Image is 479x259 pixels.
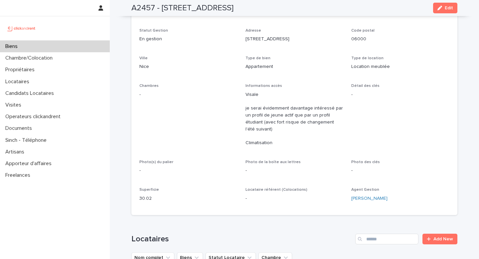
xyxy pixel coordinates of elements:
p: Biens [3,43,23,50]
span: Statut Gestion [139,29,168,33]
p: Visale je serai évidemment davantage intéressé par un profil de jeune actif que par un profil étu... [245,91,344,146]
p: - [139,167,238,174]
img: UCB0brd3T0yccxBKYDjQ [5,22,38,35]
p: Locataires [3,79,35,85]
p: Artisans [3,149,30,155]
h2: A2457 - [STREET_ADDRESS] [131,3,234,13]
span: Code postal [351,29,375,33]
a: [PERSON_NAME] [351,195,388,202]
p: 30.02 [139,195,238,202]
p: Freelances [3,172,36,178]
p: - [245,195,344,202]
a: Add New [422,234,457,244]
p: Location meublée [351,63,449,70]
button: Edit [433,3,457,13]
p: Appartement [245,63,344,70]
input: Search [355,234,418,244]
p: Nice [139,63,238,70]
span: Type de location [351,56,384,60]
p: Operateurs clickandrent [3,114,66,120]
span: Détail des clés [351,84,380,88]
p: - [245,167,344,174]
p: - [351,167,449,174]
p: En gestion [139,36,238,43]
span: Add New [433,237,453,241]
p: Propriétaires [3,67,40,73]
span: Informations accès [245,84,282,88]
p: Chambre/Colocation [3,55,58,61]
span: Type de bien [245,56,270,60]
span: Superficie [139,188,159,192]
p: - [139,91,238,98]
span: Photo des clés [351,160,380,164]
p: 06000 [351,36,449,43]
p: [STREET_ADDRESS] [245,36,344,43]
p: Apporteur d'affaires [3,160,57,167]
span: Adresse [245,29,261,33]
span: Edit [445,6,453,10]
span: Chambres [139,84,159,88]
h1: Locataires [131,234,353,244]
p: Documents [3,125,37,131]
span: Locataire référent (Colocations) [245,188,307,192]
p: - [351,91,449,98]
span: Ville [139,56,148,60]
span: Photo(s) du palier [139,160,173,164]
p: Sinch - Téléphone [3,137,52,143]
p: Candidats Locataires [3,90,59,97]
p: Visites [3,102,27,108]
span: Agent Gestion [351,188,379,192]
span: Photo de la boîte aux lettres [245,160,301,164]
